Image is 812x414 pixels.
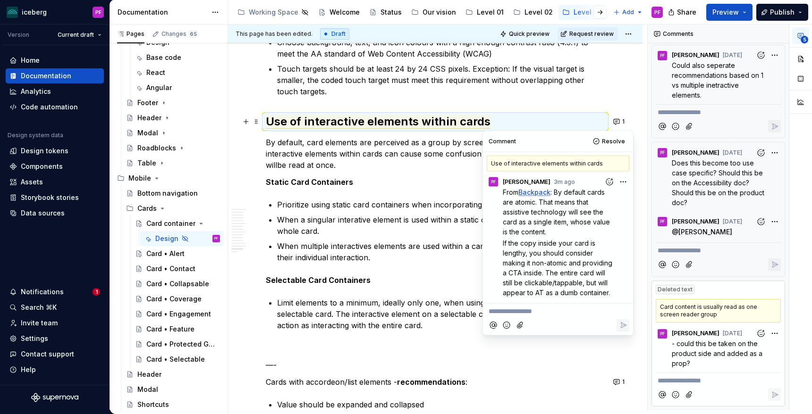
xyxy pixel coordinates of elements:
button: Add emoji [500,319,513,331]
a: Home [6,53,104,68]
button: More [768,49,781,62]
a: Card • Alert [131,246,224,261]
p: When multiple interactives elements are used within a card, the elements should retain their indi... [277,240,605,263]
a: Welcome [314,5,364,20]
div: Composer editor [656,242,781,256]
a: Card • Collapsable [131,276,224,291]
span: Does this become too use case specific? Should this be on the Accessibility doc? Should this be o... [672,159,766,207]
button: Add reaction [754,146,767,159]
div: Data sources [21,208,65,218]
button: Reply [768,258,781,271]
a: Design tokens [6,143,104,158]
a: Header [122,367,224,382]
div: Card • Protected Good [146,339,218,349]
div: Bottom navigation [137,189,198,198]
p: —- [266,359,605,371]
a: Card • Contact [131,261,224,276]
a: Footer [122,95,224,110]
button: Preview [706,4,753,21]
strong: recommendations [397,377,465,387]
span: 1 [622,118,625,125]
div: Notifications [21,287,64,297]
div: Version [8,31,29,39]
p: Limit elements to a minimum, ideally only one, when using an interactive element within a selecta... [277,297,605,331]
div: Invite team [21,318,58,328]
span: 65 [188,30,198,38]
div: Header [137,113,161,123]
div: Card content is usually read as one screen reader group [656,299,781,323]
a: DesignPF [140,231,224,246]
a: Data sources [6,206,104,221]
button: Resolve [590,135,629,148]
span: 1 [93,288,100,296]
a: Card • Feature [131,322,224,337]
button: Search ⌘K [6,300,104,315]
a: Analytics [6,84,104,99]
div: Composer editor [656,373,781,386]
div: Search ⌘K [21,303,57,312]
div: React [146,68,165,77]
div: Level 01 [477,8,504,17]
div: PF [660,52,665,59]
div: Help [21,365,36,374]
div: Card • Coverage [146,294,202,304]
a: Header [122,110,224,125]
commenthighlight: By default, card elements are perceived as a group by screen readers. Thus, integrating interacti... [266,138,599,170]
div: Contact support [21,349,74,359]
a: Storybook stories [6,190,104,205]
span: Add [622,8,634,16]
a: Code automation [6,99,104,115]
p: Prioritize using static card containers when incorporating interactive elements. [277,199,605,210]
button: More [768,146,781,159]
a: React [131,65,224,80]
button: icebergPF [2,2,108,22]
a: Roadblocks [122,141,224,156]
div: Working Space [249,8,298,17]
button: Attach files [683,120,696,132]
div: Our vision [423,8,456,17]
commenthighlight: be read at once. [277,160,336,170]
div: PF [214,234,218,243]
div: Pages [117,30,144,38]
span: [PERSON_NAME] [672,149,719,157]
a: Table [122,156,224,171]
a: Settings [6,331,104,346]
div: Use of interactive elements within cards [487,156,629,172]
button: Add [610,6,646,19]
button: Request review [558,27,618,41]
a: Angular [131,80,224,95]
span: Publish [770,8,795,17]
a: Card • Selectable [131,352,224,367]
a: Assets [6,174,104,190]
div: Cards [122,201,224,216]
div: Footer [137,98,158,108]
span: Preview [712,8,739,17]
a: Bottom navigation [122,186,224,201]
div: Mobile [113,171,224,186]
div: Roadblocks [137,143,176,153]
a: Card • Coverage [131,291,224,306]
div: PF [660,218,665,225]
div: iceberg [22,8,47,17]
div: Assets [21,177,43,187]
div: Table [137,158,156,168]
span: Share [677,8,696,17]
div: Composer editor [656,104,781,117]
div: Code automation [21,102,78,112]
span: - could this be taken on the product side and added as a prop? [672,339,764,367]
img: 418c6d47-6da6-4103-8b13-b5999f8989a1.png [7,7,18,18]
button: Reply [617,319,629,331]
a: Documentation [6,68,104,83]
strong: Static Card Containers [266,177,353,187]
a: Components [6,159,104,174]
div: Settings [21,334,48,343]
div: Components [21,162,63,171]
div: Design tokens [21,146,68,156]
div: Card • Engagement [146,309,211,319]
p: When a singular interative element is used within a static card, apply the interaction to the who... [277,214,605,237]
button: Attach files [683,388,696,401]
div: Card • Contact [146,264,195,273]
div: PF [654,8,660,16]
div: Level 03 [574,8,602,17]
span: This page has been edited. [236,30,313,38]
